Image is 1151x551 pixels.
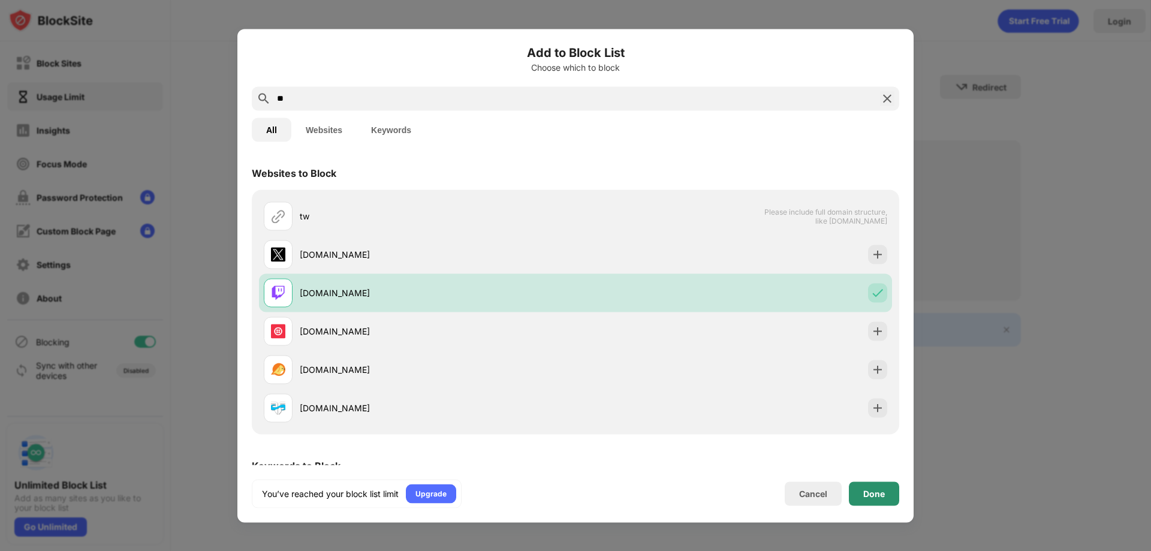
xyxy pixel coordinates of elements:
[415,487,447,499] div: Upgrade
[271,401,285,415] img: favicons
[291,118,357,141] button: Websites
[863,489,885,498] div: Done
[271,209,285,223] img: url.svg
[271,247,285,261] img: favicons
[271,362,285,377] img: favicons
[300,325,575,338] div: [DOMAIN_NAME]
[300,402,575,414] div: [DOMAIN_NAME]
[357,118,426,141] button: Keywords
[764,207,887,225] span: Please include full domain structure, like [DOMAIN_NAME]
[300,248,575,261] div: [DOMAIN_NAME]
[252,459,341,471] div: Keywords to Block
[262,487,399,499] div: You’ve reached your block list limit
[252,118,291,141] button: All
[257,91,271,106] img: search.svg
[252,43,899,61] h6: Add to Block List
[271,324,285,338] img: favicons
[300,210,575,222] div: tw
[880,91,894,106] img: search-close
[252,167,336,179] div: Websites to Block
[271,285,285,300] img: favicons
[300,363,575,376] div: [DOMAIN_NAME]
[799,489,827,499] div: Cancel
[300,287,575,299] div: [DOMAIN_NAME]
[252,62,899,72] div: Choose which to block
